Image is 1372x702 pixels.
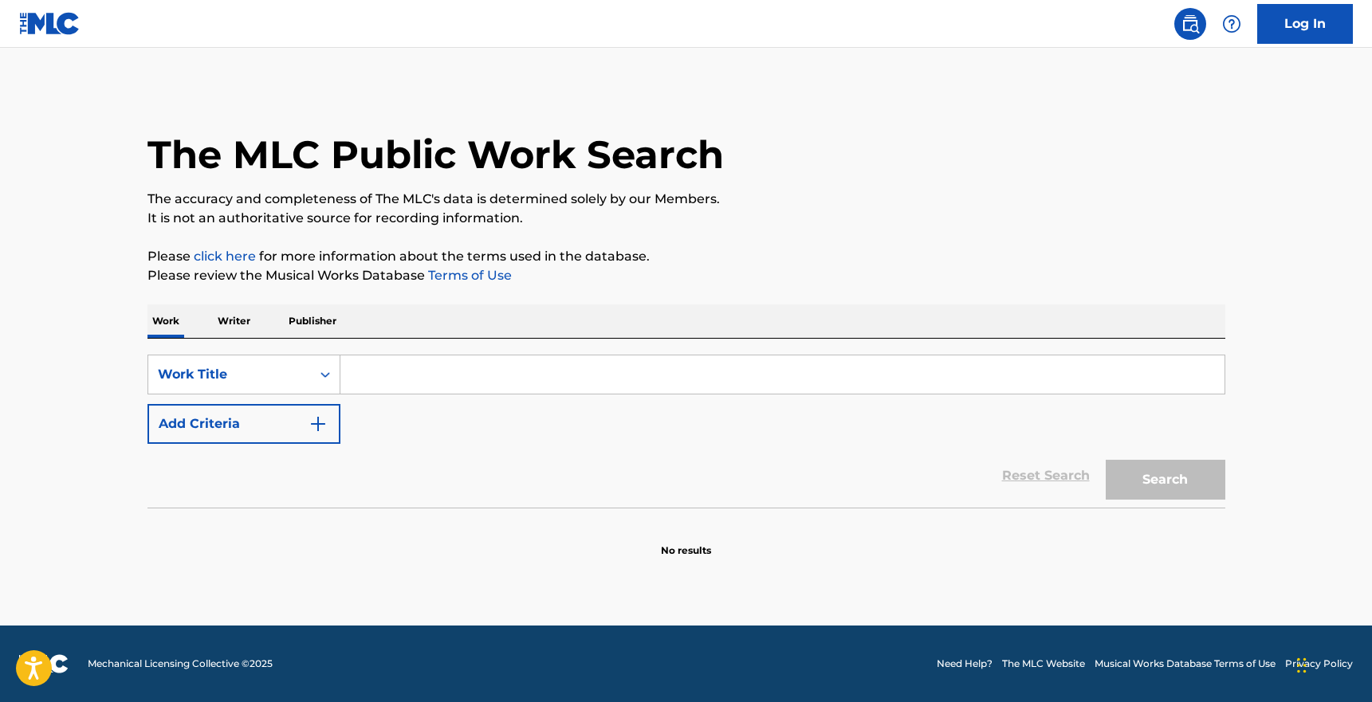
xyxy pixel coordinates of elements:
a: Log In [1257,4,1353,44]
p: Publisher [284,304,341,338]
a: Terms of Use [425,268,512,283]
p: No results [661,524,711,558]
p: Writer [213,304,255,338]
img: MLC Logo [19,12,81,35]
div: Drag [1297,641,1307,689]
iframe: Chat Widget [1292,626,1372,702]
a: Public Search [1174,8,1206,40]
img: search [1181,14,1200,33]
div: Work Title [158,365,301,384]
div: Help [1216,8,1248,40]
p: Work [147,304,184,338]
p: Please for more information about the terms used in the database. [147,247,1225,266]
img: 9d2ae6d4665cec9f34b9.svg [309,414,328,433]
p: The accuracy and completeness of The MLC's data is determined solely by our Members. [147,190,1225,209]
a: Musical Works Database Terms of Use [1095,657,1276,671]
button: Add Criteria [147,404,340,444]
a: Privacy Policy [1285,657,1353,671]
p: Please review the Musical Works Database [147,266,1225,285]
a: Need Help? [937,657,993,671]
a: The MLC Website [1002,657,1085,671]
span: Mechanical Licensing Collective © 2025 [88,657,273,671]
p: It is not an authoritative source for recording information. [147,209,1225,228]
img: logo [19,654,69,673]
h1: The MLC Public Work Search [147,131,724,178]
form: Search Form [147,355,1225,508]
img: help [1222,14,1241,33]
a: click here [194,249,256,264]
